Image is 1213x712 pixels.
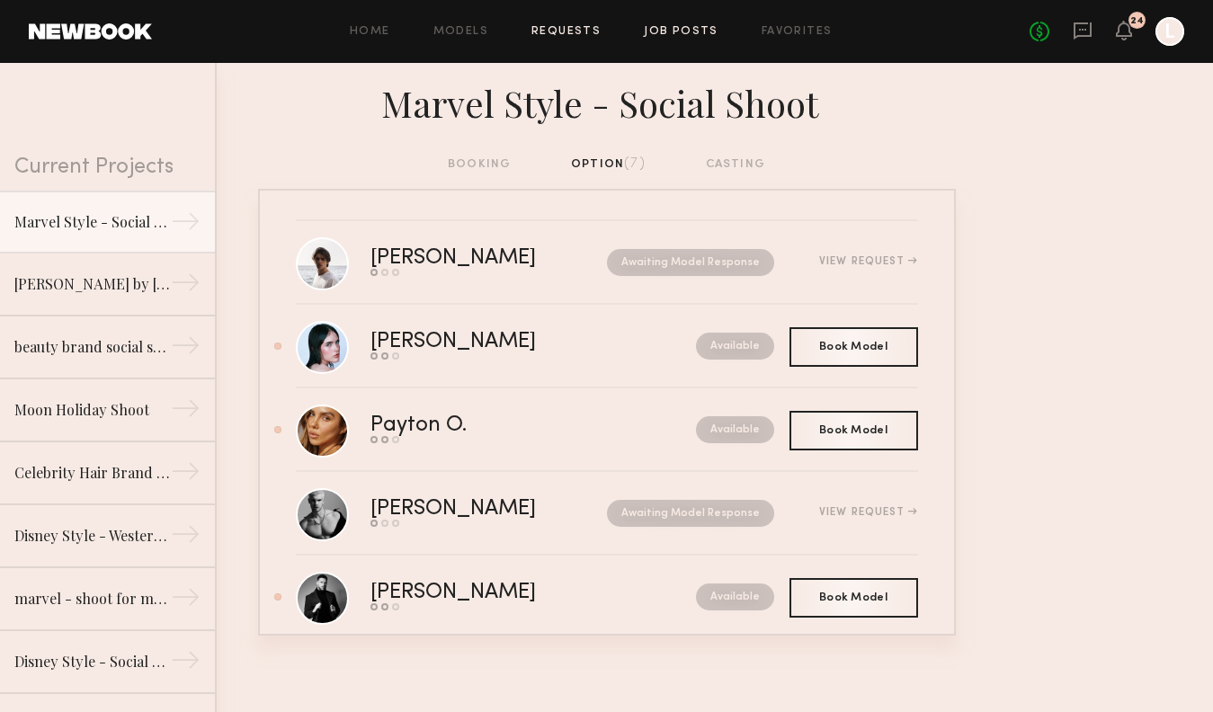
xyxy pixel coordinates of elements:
div: [PERSON_NAME] [370,332,616,352]
span: Book Model [819,342,887,352]
a: [PERSON_NAME]Available [296,305,918,388]
a: Job Posts [644,26,718,38]
div: → [171,645,201,681]
div: [PERSON_NAME] [370,248,572,269]
div: [PERSON_NAME] [370,583,616,603]
div: [PERSON_NAME] [370,499,572,520]
div: Marvel Style - Social Shoot [258,77,956,126]
div: Payton O. [370,415,582,436]
a: [PERSON_NAME]Awaiting Model ResponseView Request [296,472,918,556]
div: Moon Holiday Shoot [14,399,171,421]
div: beauty brand social shoot [14,336,171,358]
div: View Request [819,256,917,267]
a: [PERSON_NAME]Available [296,556,918,639]
div: → [171,520,201,556]
a: L [1155,17,1184,46]
div: View Request [819,507,917,518]
nb-request-status: Available [696,583,774,610]
div: Disney Style - Social Shoot [14,651,171,672]
div: → [171,207,201,243]
a: Home [350,26,390,38]
a: Models [433,26,488,38]
div: → [171,457,201,493]
div: → [171,331,201,367]
a: Payton O.Available [296,388,918,472]
div: 24 [1130,16,1144,26]
span: Book Model [819,592,887,603]
div: Celebrity Hair Brand - Salon Shoot [14,462,171,484]
div: [PERSON_NAME] by [PERSON_NAME] Influencer Shoot [14,273,171,295]
a: Requests [531,26,601,38]
nb-request-status: Awaiting Model Response [607,249,774,276]
span: Book Model [819,425,887,436]
a: Favorites [762,26,833,38]
nb-request-status: Available [696,333,774,360]
div: → [171,394,201,430]
div: → [171,583,201,619]
div: Marvel Style - Social Shoot [14,211,171,233]
div: Disney Style - Western Shoot [14,525,171,547]
div: marvel - shoot for marvel socials [14,588,171,610]
a: [PERSON_NAME]Awaiting Model ResponseView Request [296,221,918,305]
nb-request-status: Awaiting Model Response [607,500,774,527]
nb-request-status: Available [696,416,774,443]
div: → [171,268,201,304]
